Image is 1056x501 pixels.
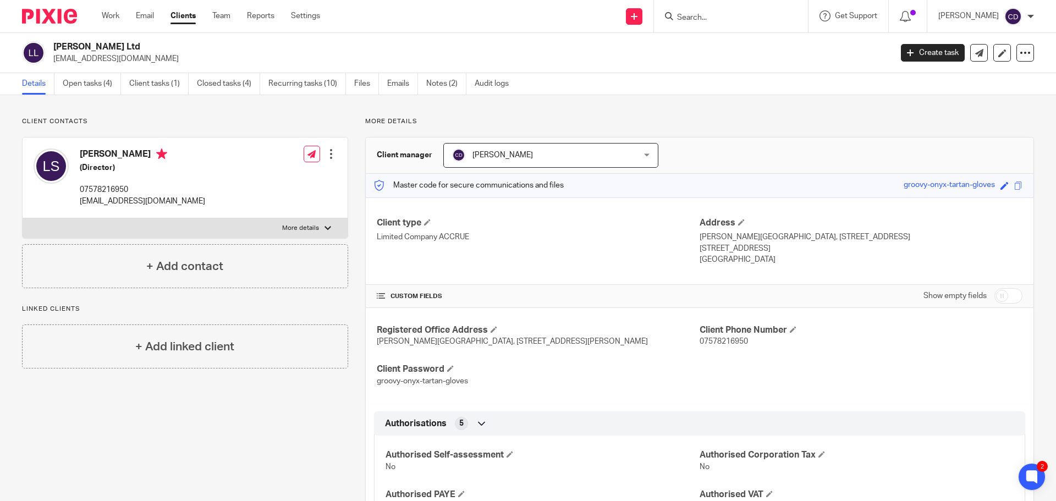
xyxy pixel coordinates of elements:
[129,73,189,95] a: Client tasks (1)
[170,10,196,21] a: Clients
[386,463,395,471] span: No
[700,449,1014,461] h4: Authorised Corporation Tax
[923,290,987,301] label: Show empty fields
[146,258,223,275] h4: + Add contact
[135,338,234,355] h4: + Add linked client
[1004,8,1022,25] img: svg%3E
[268,73,346,95] a: Recurring tasks (10)
[835,12,877,20] span: Get Support
[156,148,167,159] i: Primary
[22,9,77,24] img: Pixie
[53,41,718,53] h2: [PERSON_NAME] Ltd
[426,73,466,95] a: Notes (2)
[102,10,119,21] a: Work
[700,254,1022,265] p: [GEOGRAPHIC_DATA]
[459,418,464,429] span: 5
[22,117,348,126] p: Client contacts
[377,292,700,301] h4: CUSTOM FIELDS
[80,148,205,162] h4: [PERSON_NAME]
[1037,461,1048,472] div: 2
[197,73,260,95] a: Closed tasks (4)
[387,73,418,95] a: Emails
[700,324,1022,336] h4: Client Phone Number
[700,338,748,345] span: 07578216950
[938,10,999,21] p: [PERSON_NAME]
[377,364,700,375] h4: Client Password
[700,489,1014,500] h4: Authorised VAT
[34,148,69,184] img: svg%3E
[80,162,205,173] h5: (Director)
[136,10,154,21] a: Email
[365,117,1034,126] p: More details
[377,217,700,229] h4: Client type
[377,232,700,243] p: Limited Company ACCRUE
[22,73,54,95] a: Details
[377,338,648,345] span: [PERSON_NAME][GEOGRAPHIC_DATA], [STREET_ADDRESS][PERSON_NAME]
[700,243,1022,254] p: [STREET_ADDRESS]
[386,489,700,500] h4: Authorised PAYE
[377,377,468,385] span: groovy-onyx-tartan-gloves
[475,73,517,95] a: Audit logs
[700,217,1022,229] h4: Address
[700,463,710,471] span: No
[700,232,1022,243] p: [PERSON_NAME][GEOGRAPHIC_DATA], [STREET_ADDRESS]
[63,73,121,95] a: Open tasks (4)
[374,180,564,191] p: Master code for secure communications and files
[212,10,230,21] a: Team
[377,150,432,161] h3: Client manager
[53,53,884,64] p: [EMAIL_ADDRESS][DOMAIN_NAME]
[282,224,319,233] p: More details
[901,44,965,62] a: Create task
[386,449,700,461] h4: Authorised Self-assessment
[291,10,320,21] a: Settings
[354,73,379,95] a: Files
[247,10,274,21] a: Reports
[676,13,775,23] input: Search
[472,151,533,159] span: [PERSON_NAME]
[80,196,205,207] p: [EMAIL_ADDRESS][DOMAIN_NAME]
[22,305,348,313] p: Linked clients
[22,41,45,64] img: svg%3E
[80,184,205,195] p: 07578216950
[452,148,465,162] img: svg%3E
[904,179,995,192] div: groovy-onyx-tartan-gloves
[377,324,700,336] h4: Registered Office Address
[385,418,447,430] span: Authorisations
